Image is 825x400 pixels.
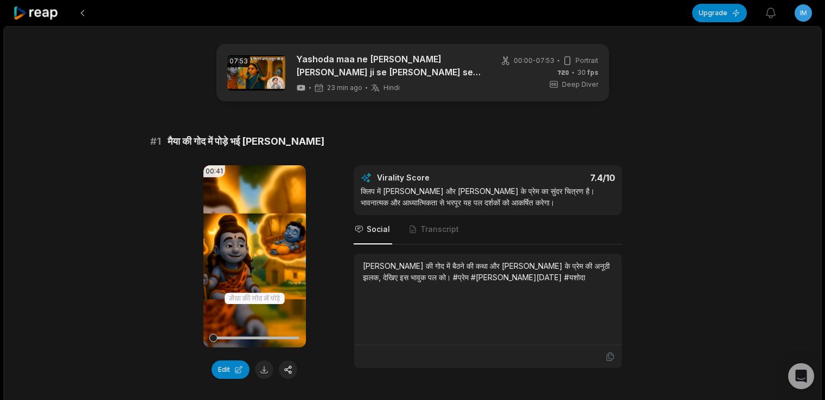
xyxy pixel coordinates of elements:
button: Upgrade [692,4,747,22]
span: fps [587,68,598,76]
span: 30 [577,68,598,78]
div: Virality Score [377,172,494,183]
video: Your browser does not support mp4 format. [203,165,306,347]
span: Hindi [383,83,400,92]
div: क्लिप में [PERSON_NAME] और [PERSON_NAME] के प्रेम का सुंदर चित्रण है। भावनात्मक और आध्यात्मिकता स... [361,185,615,208]
div: Open Intercom Messenger [788,363,814,389]
span: मैया की गोद में पोड़े भई [PERSON_NAME] [168,134,324,149]
span: 00:00 - 07:53 [514,56,554,66]
span: 23 min ago [327,83,362,92]
span: Portrait [575,56,598,66]
button: Edit [212,360,250,379]
a: Yashoda maa ne [PERSON_NAME] [PERSON_NAME] ji se [PERSON_NAME] se kyu roka🤔😂@BhaktiPath [296,53,483,79]
span: Social [367,224,390,235]
div: 7.4 /10 [498,172,615,183]
span: Transcript [420,224,459,235]
nav: Tabs [354,215,622,244]
span: Deep Diver [562,80,598,89]
span: # 1 [150,134,161,149]
div: [PERSON_NAME] की गोद में बैठने की कथा और [PERSON_NAME] के प्रेम की अनूठी झलक, देखिए इस भावुक पल क... [363,260,613,283]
